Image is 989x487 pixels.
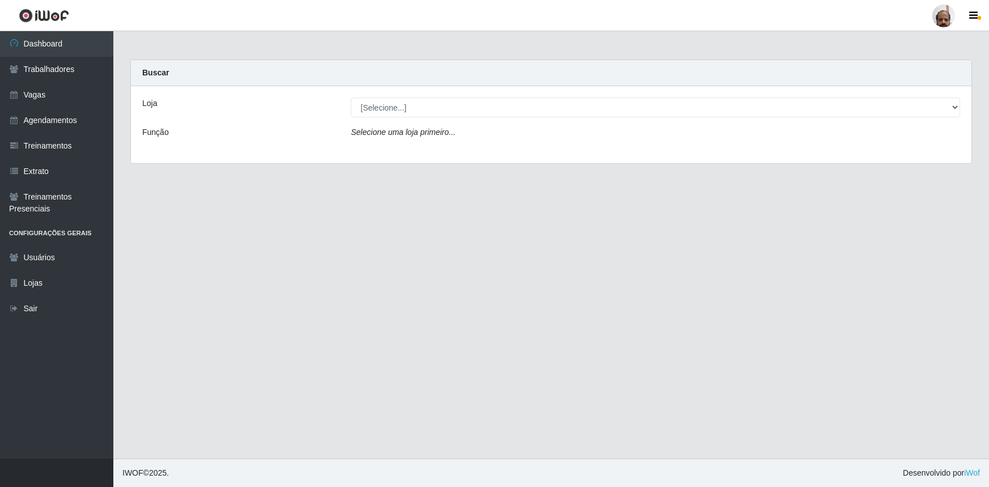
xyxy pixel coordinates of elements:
[142,98,157,109] label: Loja
[351,128,455,137] i: Selecione uma loja primeiro...
[142,126,169,138] label: Função
[122,467,169,479] span: © 2025 .
[903,467,980,479] span: Desenvolvido por
[142,68,169,77] strong: Buscar
[964,468,980,477] a: iWof
[122,468,143,477] span: IWOF
[19,9,69,23] img: CoreUI Logo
